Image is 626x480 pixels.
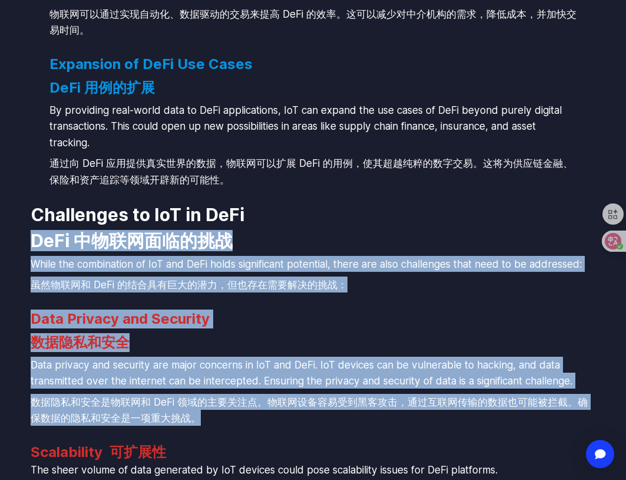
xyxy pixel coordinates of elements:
[586,440,614,468] div: Open Intercom Messenger
[31,396,588,424] font: 数据隐私和安全是物联网和 DeFi 领域的主要关注点。物联网设备容易受到黑客攻击，通过互联网传输的数据也可能被拦截。确保数据的隐私和安全是一项重大挑战。
[49,102,577,192] p: By providing real-world data to DeFi applications, IoT can expand the use cases of DeFi beyond pu...
[49,157,573,185] font: 通过向 DeFi 应用提供真实世界的数据，物联网可以扩展 DeFi 的用例，使其超越纯粹的数字交易。这将为供应链金融、保险和资产追踪等领域开辟新的可能性。
[31,204,244,251] strong: Challenges to IoT in DeFi
[31,443,166,461] mark: Scalability
[31,357,596,431] p: Data privacy and security are major concerns in IoT and DeFi. IoT devices can be vulnerable to ha...
[31,230,233,251] font: DeFi 中物联网面临的挑战
[31,278,347,291] font: 虽然物联网和 DeFi 的结合具有巨大的潜力，但也存在需要解决的挑战：
[49,8,577,36] font: 物联网可以通过实现自动化、数据驱动的交易来提高 DeFi 的效率。这可以减少对中介机构的需求，降低成本，并加快交易时间。
[49,79,155,96] font: DeFi 用例的扩展
[31,334,130,351] font: 数据隐私和安全
[31,256,596,298] p: While the combination of IoT and DeFi holds significant potential, there are also challenges that...
[110,443,166,461] font: 可扩展性
[49,55,253,96] mark: Expansion of DeFi Use Cases
[31,310,210,351] mark: Data Privacy and Security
